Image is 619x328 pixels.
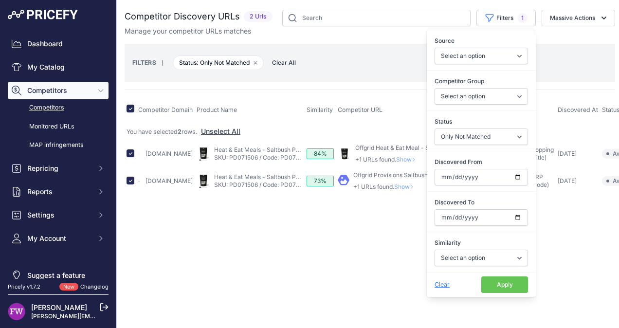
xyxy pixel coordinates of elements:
[307,148,334,159] div: 84%
[8,10,78,19] img: Pricefy Logo
[394,183,418,190] span: Show
[353,183,503,191] p: +1 URLs found.
[244,11,273,22] span: 2 Urls
[59,283,78,291] span: New
[435,117,528,127] label: Status
[353,171,503,179] a: Offgrid Provisions Saltbush Potatoes - Heat & Eat Meal
[8,118,109,135] a: Monitored URLs
[146,177,193,184] a: [DOMAIN_NAME]
[27,86,91,95] span: Competitors
[8,267,109,284] a: Suggest a feature
[173,55,264,70] span: Status: Only Not Matched
[8,160,109,177] button: Repricing
[8,183,109,200] button: Reports
[282,10,471,26] input: Search
[267,58,301,68] button: Clear All
[214,173,316,181] a: Heat & Eat Meals - Saltbush Potatoes
[481,276,528,293] button: Apply
[435,76,528,86] label: Competitor Group
[435,238,528,248] label: Similarity
[558,177,577,184] span: [DATE]
[178,128,182,135] strong: 2
[558,106,598,113] span: Discovered At
[214,181,309,188] a: SKU: PD071506 / Code: PD071506
[8,35,109,53] a: Dashboard
[27,187,91,197] span: Reports
[476,10,536,26] button: Filters1
[338,106,382,113] span: Competitor URL
[355,156,475,164] p: +1 URLs found.
[80,283,109,290] a: Changelog
[8,35,109,284] nav: Sidebar
[201,127,240,136] button: Unselect All
[435,36,528,46] label: Source
[146,150,193,157] a: [DOMAIN_NAME]
[8,283,40,291] div: Pricefy v1.7.2
[138,106,193,113] span: Competitor Domain
[125,26,251,36] p: Manage your competitor URLs matches
[542,10,615,26] button: Massive Actions
[31,303,87,311] a: [PERSON_NAME]
[8,82,109,99] button: Competitors
[27,210,91,220] span: Settings
[307,106,333,113] span: Similarity
[8,58,109,76] a: My Catalog
[214,146,316,153] a: Heat & Eat Meals - Saltbush Potatoes
[435,198,528,207] label: Discovered To
[435,281,450,288] span: Clear
[197,106,237,113] span: Product Name
[31,312,181,320] a: [PERSON_NAME][EMAIL_ADDRESS][DOMAIN_NAME]
[355,144,475,151] a: Offgrid Heat & Eat Meal - Saltbush Potatoes
[156,60,169,66] small: |
[558,150,577,157] span: [DATE]
[214,154,309,161] a: SKU: PD071506 / Code: PD071506
[27,164,91,173] span: Repricing
[8,206,109,224] button: Settings
[8,99,109,116] a: Competitors
[27,234,91,243] span: My Account
[435,157,528,167] label: Discovered From
[125,10,240,23] h2: Competitor Discovery URLs
[132,59,156,66] small: FILTERS
[127,128,198,135] span: You have selected rows.
[8,230,109,247] button: My Account
[396,156,419,163] span: Show
[517,13,528,23] span: 1
[8,137,109,154] a: MAP infringements
[307,176,334,186] div: 73%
